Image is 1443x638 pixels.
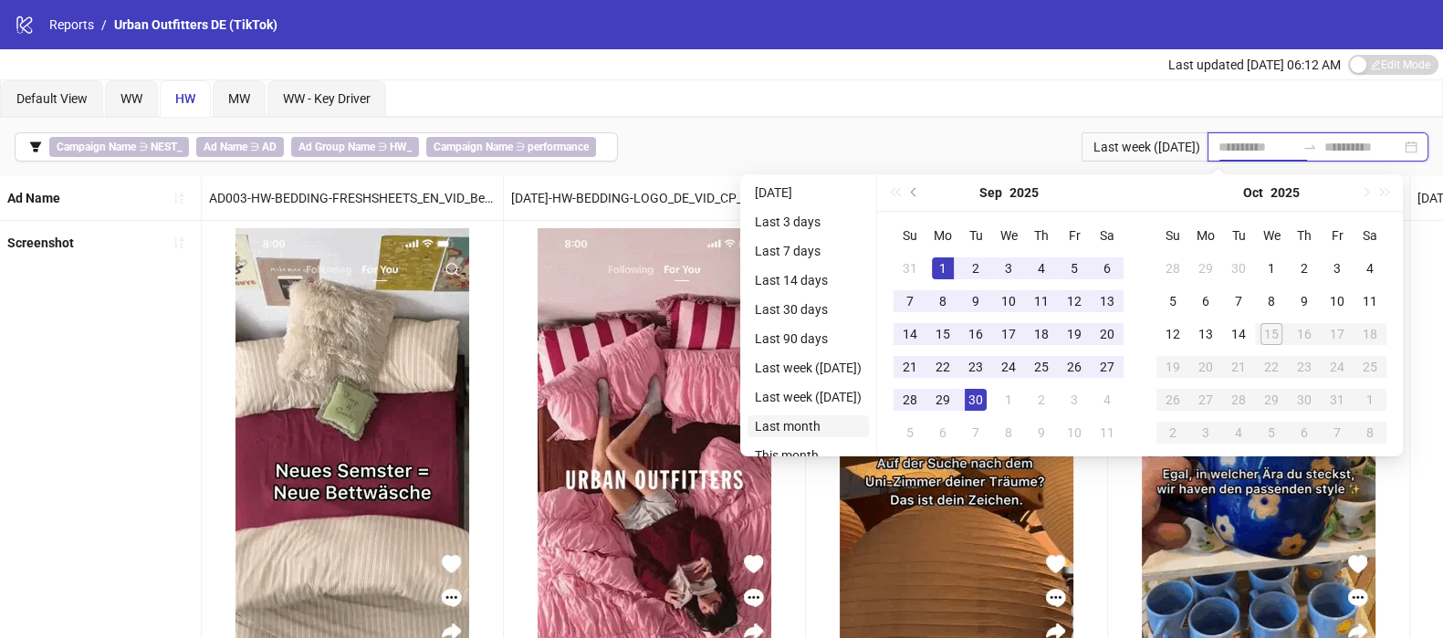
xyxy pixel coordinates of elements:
div: 3 [1326,257,1348,279]
td: 2025-10-24 [1321,350,1354,383]
td: 2025-10-09 [1025,416,1058,449]
li: Last week ([DATE]) [748,386,869,408]
td: 2025-10-13 [1189,318,1222,350]
div: 4 [1096,389,1118,411]
span: ∋ [49,137,189,157]
td: 2025-09-03 [992,252,1025,285]
a: Reports [46,15,98,35]
div: 21 [899,356,921,378]
span: swap-right [1302,140,1317,154]
button: Choose a year [1270,174,1300,211]
td: 2025-09-05 [1058,252,1091,285]
b: Campaign Name [57,141,136,153]
li: Last month [748,415,869,437]
td: 2025-10-22 [1255,350,1288,383]
td: 2025-09-07 [894,285,926,318]
div: 23 [965,356,987,378]
th: Th [1025,219,1058,252]
th: Fr [1321,219,1354,252]
div: 31 [1326,389,1348,411]
div: 4 [1030,257,1052,279]
span: MW [228,91,250,106]
div: 30 [965,389,987,411]
td: 2025-09-28 [894,383,926,416]
td: 2025-08-31 [894,252,926,285]
div: 22 [1260,356,1282,378]
div: 12 [1162,323,1184,345]
div: 3 [1195,422,1217,444]
div: 8 [932,290,954,312]
b: performance [528,141,589,153]
th: Fr [1058,219,1091,252]
td: 2025-09-08 [926,285,959,318]
div: 26 [1162,389,1184,411]
div: 3 [1063,389,1085,411]
span: WW - Key Driver [283,91,371,106]
span: sort-ascending [173,236,185,249]
div: 19 [1162,356,1184,378]
td: 2025-09-30 [959,383,992,416]
div: 29 [1195,257,1217,279]
li: Last 7 days [748,240,869,262]
span: Last updated [DATE] 06:12 AM [1168,58,1341,72]
td: 2025-10-30 [1288,383,1321,416]
td: 2025-10-15 [1255,318,1288,350]
div: 13 [1195,323,1217,345]
th: Sa [1354,219,1386,252]
div: 11 [1359,290,1381,312]
b: Campaign Name [434,141,513,153]
td: 2025-10-08 [1255,285,1288,318]
td: 2025-10-28 [1222,383,1255,416]
li: Last 30 days [748,298,869,320]
div: 28 [899,389,921,411]
div: 7 [1228,290,1250,312]
td: 2025-09-04 [1025,252,1058,285]
div: 25 [1359,356,1381,378]
td: 2025-10-10 [1321,285,1354,318]
td: 2025-11-01 [1354,383,1386,416]
td: 2025-09-25 [1025,350,1058,383]
td: 2025-09-09 [959,285,992,318]
div: 6 [1195,290,1217,312]
td: 2025-09-06 [1091,252,1124,285]
div: AD003-HW-BEDDING-FRESHSHEETS_EN_VID_Bedding_CP_01072027_F_CC_SC1_None_HW_ [202,176,503,220]
div: 30 [1293,389,1315,411]
td: 2025-09-22 [926,350,959,383]
td: 2025-09-29 [926,383,959,416]
th: Mo [926,219,959,252]
th: Sa [1091,219,1124,252]
td: 2025-10-01 [1255,252,1288,285]
th: We [992,219,1025,252]
div: 19 [1063,323,1085,345]
div: 5 [1063,257,1085,279]
th: Su [1156,219,1189,252]
div: 28 [1162,257,1184,279]
td: 2025-09-17 [992,318,1025,350]
td: 2025-10-02 [1288,252,1321,285]
b: Screenshot [7,235,74,250]
td: 2025-09-24 [992,350,1025,383]
div: 2 [1293,257,1315,279]
div: 4 [1359,257,1381,279]
td: 2025-10-06 [926,416,959,449]
span: Urban Outfitters DE (TikTok) [114,17,277,32]
td: 2025-11-07 [1321,416,1354,449]
td: 2025-09-10 [992,285,1025,318]
td: 2025-09-30 [1222,252,1255,285]
div: 7 [1326,422,1348,444]
div: 1 [1260,257,1282,279]
b: NEST_ [151,141,182,153]
div: 8 [1359,422,1381,444]
b: HW_ [390,141,412,153]
td: 2025-09-15 [926,318,959,350]
div: 11 [1030,290,1052,312]
td: 2025-10-26 [1156,383,1189,416]
li: This month [748,445,869,466]
div: 2 [965,257,987,279]
td: 2025-10-03 [1058,383,1091,416]
div: 7 [965,422,987,444]
div: 14 [1228,323,1250,345]
button: Choose a year [1009,174,1039,211]
div: 18 [1359,323,1381,345]
div: 10 [1063,422,1085,444]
